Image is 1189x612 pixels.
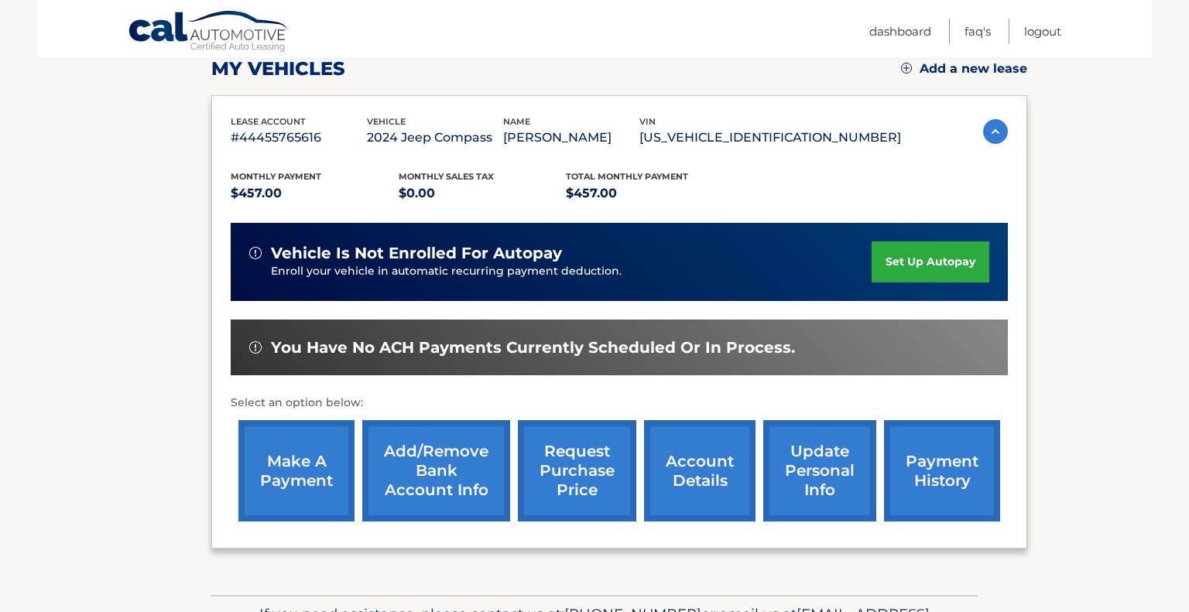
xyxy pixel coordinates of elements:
img: alert-white.svg [249,247,262,259]
span: vin [639,116,656,127]
a: update personal info [763,420,876,521]
span: lease account [231,116,306,127]
h2: my vehicles [211,57,345,80]
span: Total Monthly Payment [566,171,688,182]
a: set up autopay [872,241,989,282]
span: name [503,116,530,127]
p: [US_VEHICLE_IDENTIFICATION_NUMBER] [639,127,901,149]
p: Enroll your vehicle in automatic recurring payment deduction. [271,263,872,280]
a: Add a new lease [901,61,1027,77]
p: [PERSON_NAME] [503,127,639,149]
span: You have no ACH payments currently scheduled or in process. [271,338,795,357]
a: payment history [884,420,1000,521]
p: $457.00 [566,183,734,204]
a: account details [644,420,756,521]
a: Cal Automotive [128,10,290,55]
img: accordion-active.svg [983,119,1008,144]
p: 2024 Jeep Compass [367,127,503,149]
a: make a payment [238,420,355,521]
span: vehicle [367,116,406,127]
p: #44455765616 [231,127,367,149]
p: $0.00 [399,183,567,204]
a: Dashboard [869,19,931,44]
a: Logout [1024,19,1061,44]
img: add.svg [901,63,912,74]
img: alert-white.svg [249,341,262,354]
span: vehicle is not enrolled for autopay [271,244,562,263]
p: Select an option below: [231,394,1008,412]
a: Add/Remove bank account info [362,420,510,521]
span: Monthly Payment [231,171,321,182]
a: request purchase price [518,420,636,521]
a: FAQ's [965,19,991,44]
span: Monthly sales Tax [399,171,494,182]
p: $457.00 [231,183,399,204]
